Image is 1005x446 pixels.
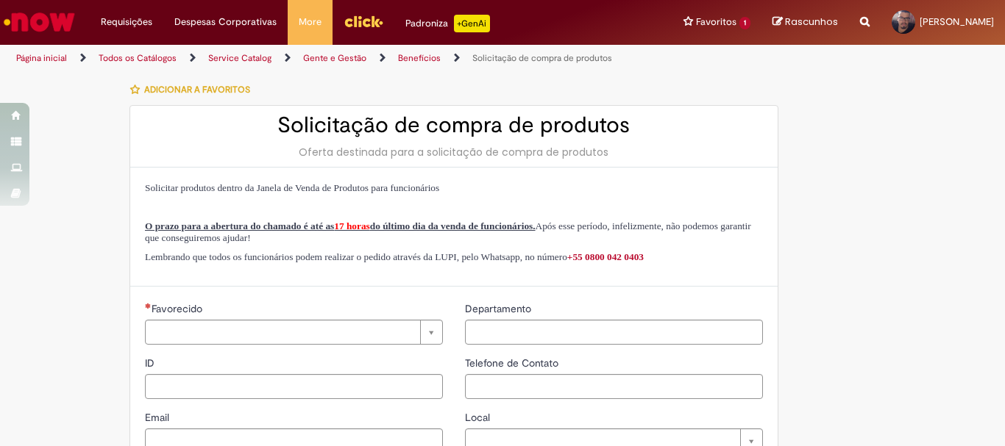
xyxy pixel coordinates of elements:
[303,52,366,64] a: Gente e Gestão
[174,15,277,29] span: Despesas Corporativas
[739,17,750,29] span: 1
[454,15,490,32] p: +GenAi
[129,74,258,105] button: Adicionar a Favoritos
[16,52,67,64] a: Página inicial
[1,7,77,37] img: ServiceNow
[465,320,763,345] input: Departamento
[920,15,994,28] span: [PERSON_NAME]
[145,356,157,370] span: ID
[144,84,250,96] span: Adicionar a Favoritos
[465,356,561,370] span: Telefone de Contato
[11,45,659,72] ul: Trilhas de página
[696,15,736,29] span: Favoritos
[299,15,322,29] span: More
[773,15,838,29] a: Rascunhos
[145,374,443,399] input: ID
[465,411,493,424] span: Local
[99,52,177,64] a: Todos os Catálogos
[152,302,205,315] span: Necessários - Favorecido
[472,52,612,64] a: Solicitação de compra de produtos
[567,251,644,262] a: +55 0800 042 0403
[334,220,370,231] span: 17 horas
[398,52,441,64] a: Benefícios
[145,220,334,231] span: O prazo para a abertura do chamado é até as
[465,302,534,315] span: Departamento
[370,220,536,231] span: do último dia da venda de funcionários.
[145,220,751,243] span: Após esse período, infelizmente, não podemos garantir que conseguiremos ajudar!
[145,182,439,193] span: Solicitar produtos dentro da Janela de Venda de Produtos para funcionários
[145,411,172,424] span: Email
[405,15,490,32] div: Padroniza
[101,15,152,29] span: Requisições
[344,10,383,32] img: click_logo_yellow_360x200.png
[145,303,152,309] span: Necessários
[145,251,644,262] span: Lembrando que todos os funcionários podem realizar o pedido através da LUPI, pelo Whatsapp, no nú...
[145,145,763,159] div: Oferta destinada para a solicitação de compra de produtos
[208,52,271,64] a: Service Catalog
[465,374,763,399] input: Telefone de Contato
[785,15,838,29] span: Rascunhos
[145,320,443,345] a: Limpar campo Favorecido
[145,113,763,137] h2: Solicitação de compra de produtos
